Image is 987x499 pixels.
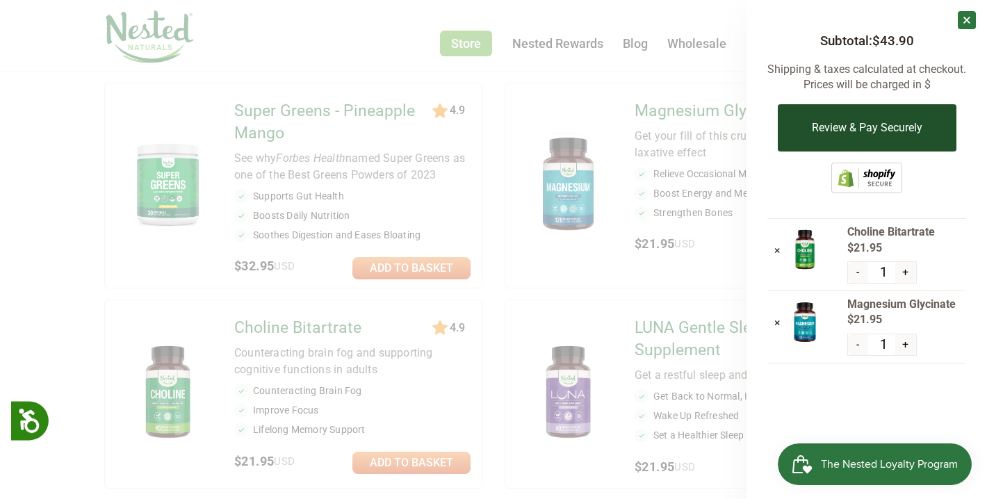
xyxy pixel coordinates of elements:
[831,163,902,193] img: Shopify secure badge
[774,244,781,257] a: ×
[847,334,867,355] button: -
[777,104,956,152] button: Review & Pay Securely
[895,262,915,283] button: +
[767,34,966,49] h3: Subtotal:
[788,227,822,272] img: Choline Bitartrate
[872,33,914,49] span: $43.90
[847,312,966,327] span: $21.95
[831,183,902,196] a: This online store is secured by Shopify
[778,443,973,485] iframe: Button to open loyalty program pop-up
[767,62,966,93] p: Shipping & taxes calculated at checkout. Prices will be charged in $
[847,262,867,283] button: -
[774,316,781,329] a: ×
[895,334,915,355] button: +
[958,11,976,29] a: ×
[847,297,966,312] span: Magnesium Glycinate
[847,224,966,240] span: Choline Bitartrate
[788,300,822,345] img: Magnesium Glycinate
[847,240,966,256] span: $21.95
